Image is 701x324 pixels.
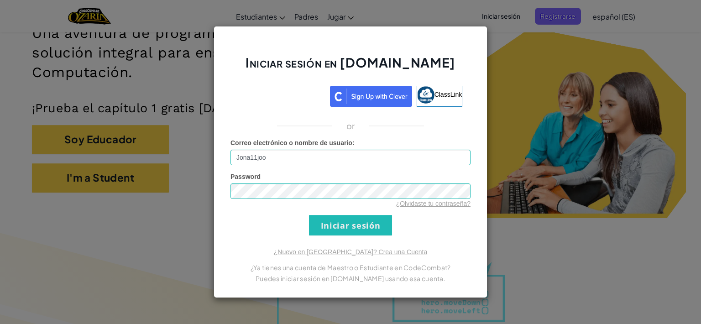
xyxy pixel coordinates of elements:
iframe: Diálogo de Acceder con Google [513,9,692,115]
span: Password [230,173,261,180]
a: ¿Nuevo en [GEOGRAPHIC_DATA]? Crea una Cuenta [274,248,427,256]
img: clever_sso_button@2x.png [330,86,412,107]
p: or [346,120,355,131]
span: ClassLink [434,91,462,98]
p: ¿Ya tienes una cuenta de Maestro o Estudiante en CodeCombat? [230,262,471,273]
p: Puedes iniciar sesión en [DOMAIN_NAME] usando esa cuenta. [230,273,471,284]
h2: Iniciar sesión en [DOMAIN_NAME] [230,54,471,80]
iframe: Botón de Acceder con Google [234,85,330,105]
label: : [230,138,355,147]
span: Correo electrónico o nombre de usuario [230,139,352,146]
input: Iniciar sesión [309,215,392,235]
img: classlink-logo-small.png [417,86,434,104]
a: ¿Olvidaste tu contraseña? [396,200,471,207]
